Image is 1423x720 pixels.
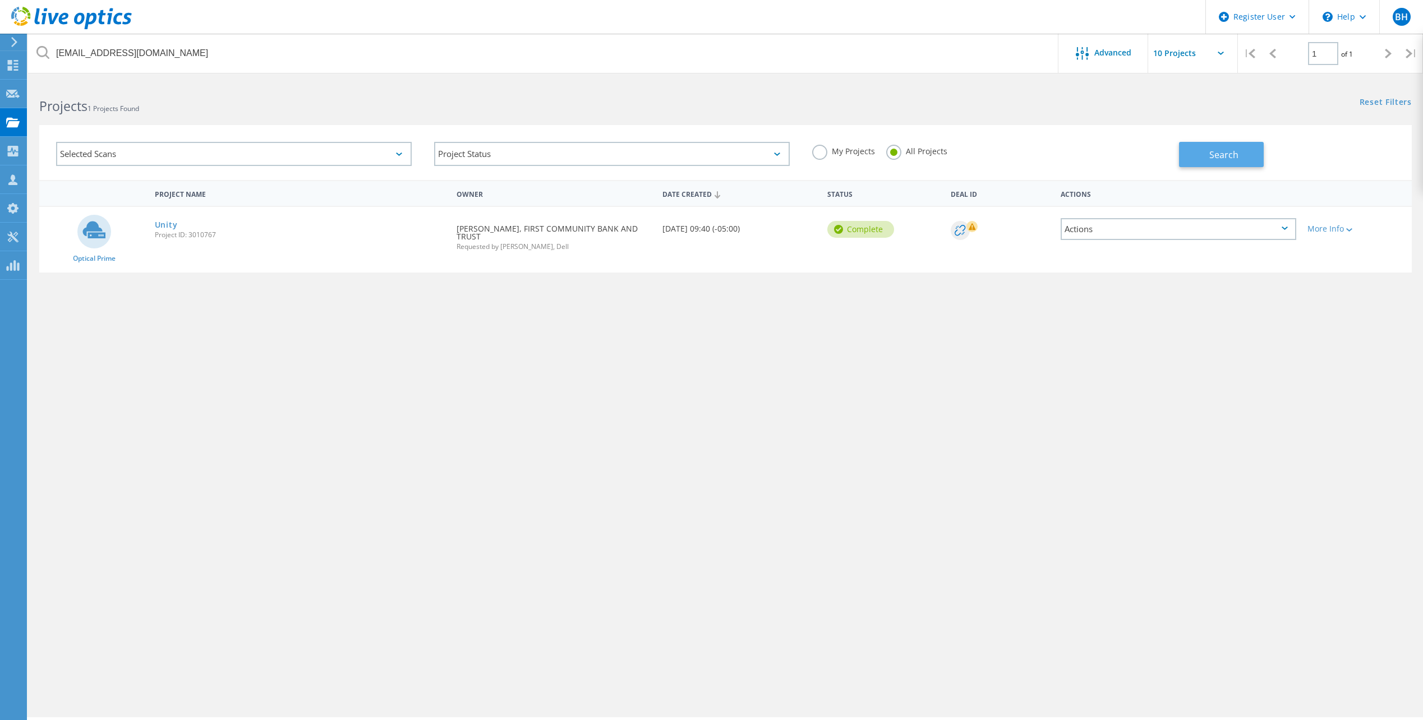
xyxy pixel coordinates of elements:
div: Selected Scans [56,142,412,166]
div: Owner [451,183,657,204]
a: Reset Filters [1360,98,1412,108]
div: Project Status [434,142,790,166]
span: Optical Prime [73,255,116,262]
div: Complete [827,221,894,238]
div: | [1400,34,1423,73]
span: Search [1209,149,1238,161]
span: Requested by [PERSON_NAME], Dell [457,243,651,250]
span: 1 Projects Found [88,104,139,113]
div: Date Created [657,183,822,204]
a: Live Optics Dashboard [11,24,132,31]
div: Actions [1055,183,1302,204]
div: Deal Id [945,183,1055,204]
svg: \n [1323,12,1333,22]
div: [PERSON_NAME], FIRST COMMUNITY BANK AND TRUST [451,207,657,261]
div: Actions [1061,218,1296,240]
div: | [1238,34,1261,73]
div: Status [822,183,945,204]
div: Project Name [149,183,451,204]
span: of 1 [1341,49,1353,59]
a: Unity [155,221,178,229]
div: [DATE] 09:40 (-05:00) [657,207,822,244]
input: Search projects by name, owner, ID, company, etc [28,34,1059,73]
b: Projects [39,97,88,115]
label: My Projects [812,145,875,155]
span: BH [1395,12,1408,21]
div: More Info [1307,225,1406,233]
span: Project ID: 3010767 [155,232,445,238]
button: Search [1179,142,1264,167]
span: Advanced [1094,49,1131,57]
label: All Projects [886,145,947,155]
